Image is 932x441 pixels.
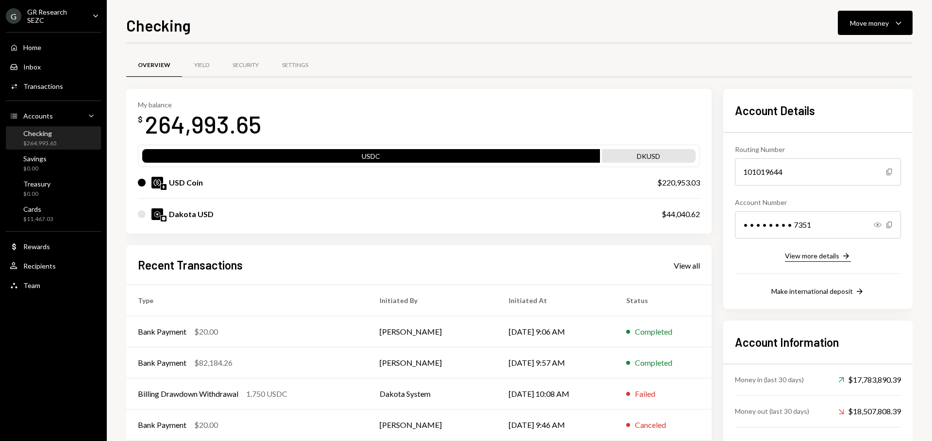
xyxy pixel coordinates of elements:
a: Accounts [6,107,101,124]
div: Team [23,281,40,289]
div: Overview [138,61,170,69]
td: [PERSON_NAME] [368,409,497,441]
div: Bank Payment [138,419,186,431]
th: Type [126,285,368,316]
th: Status [615,285,712,316]
div: USDC [142,151,600,165]
td: [DATE] 9:06 AM [497,316,615,347]
img: USDC [151,177,163,188]
img: DKUSD [151,208,163,220]
div: $264,993.65 [23,139,57,148]
button: Make international deposit [771,287,865,297]
div: Bank Payment [138,326,186,338]
div: $11,467.03 [23,215,53,223]
div: GR Research SEZC [27,8,84,24]
a: Team [6,276,101,294]
td: Dakota System [368,378,497,409]
div: Routing Number [735,144,901,154]
a: Cards$11,467.03 [6,202,101,225]
div: 1,750 USDC [246,388,287,400]
td: [PERSON_NAME] [368,316,497,347]
div: $0.00 [23,190,50,198]
a: Rewards [6,237,101,255]
h2: Account Details [735,102,901,119]
div: Dakota USD [169,208,214,220]
div: $18,507,808.39 [838,406,901,417]
div: Money in (last 30 days) [735,374,804,385]
a: Security [221,53,270,78]
a: Home [6,38,101,56]
div: Cards [23,205,53,213]
h1: Checking [126,16,191,35]
button: View more details [785,251,851,262]
div: Transactions [23,82,63,90]
a: Inbox [6,58,101,75]
a: Transactions [6,77,101,95]
div: Make international deposit [771,287,853,295]
td: [DATE] 9:57 AM [497,347,615,378]
div: G [6,8,21,24]
div: Completed [635,326,672,338]
div: $20.00 [194,419,218,431]
a: Settings [270,53,320,78]
div: $ [138,115,143,124]
div: Billing Drawdown Withdrawal [138,388,238,400]
div: Inbox [23,63,41,71]
div: Yield [194,61,209,69]
td: [PERSON_NAME] [368,347,497,378]
button: Move money [838,11,913,35]
div: DKUSD [602,151,696,165]
div: $44,040.62 [662,208,700,220]
img: ethereum-mainnet [161,184,166,190]
div: View more details [785,252,839,260]
th: Initiated By [368,285,497,316]
div: Bank Payment [138,357,186,369]
a: Recipients [6,257,101,274]
div: Treasury [23,180,50,188]
div: Money out (last 30 days) [735,406,809,416]
div: Accounts [23,112,53,120]
div: Move money [850,18,889,28]
div: 101019644 [735,158,901,186]
div: $220,953.03 [657,177,700,188]
h2: Recent Transactions [138,257,243,273]
div: Savings [23,154,47,163]
div: Checking [23,129,57,137]
h2: Account Information [735,334,901,350]
div: My balance [138,101,261,109]
th: Initiated At [497,285,615,316]
div: Home [23,43,41,51]
div: Failed [635,388,655,400]
div: Completed [635,357,672,369]
div: Canceled [635,419,666,431]
td: [DATE] 10:08 AM [497,378,615,409]
div: $82,184.26 [194,357,233,369]
a: Yield [182,53,221,78]
div: Security [233,61,259,69]
div: Rewards [23,242,50,251]
div: Recipients [23,262,56,270]
img: base-mainnet [161,216,166,221]
div: View all [674,261,700,271]
div: USD Coin [169,177,203,188]
a: Overview [126,53,182,78]
div: $0.00 [23,165,47,173]
a: Checking$264,993.65 [6,126,101,150]
div: $20.00 [194,326,218,338]
div: $17,783,890.39 [838,374,901,386]
div: 264,993.65 [145,109,261,139]
a: Treasury$0.00 [6,177,101,200]
div: • • • • • • • • 7351 [735,211,901,238]
div: Settings [282,61,308,69]
a: View all [674,260,700,271]
td: [DATE] 9:46 AM [497,409,615,441]
a: Savings$0.00 [6,152,101,175]
div: Account Number [735,197,901,207]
